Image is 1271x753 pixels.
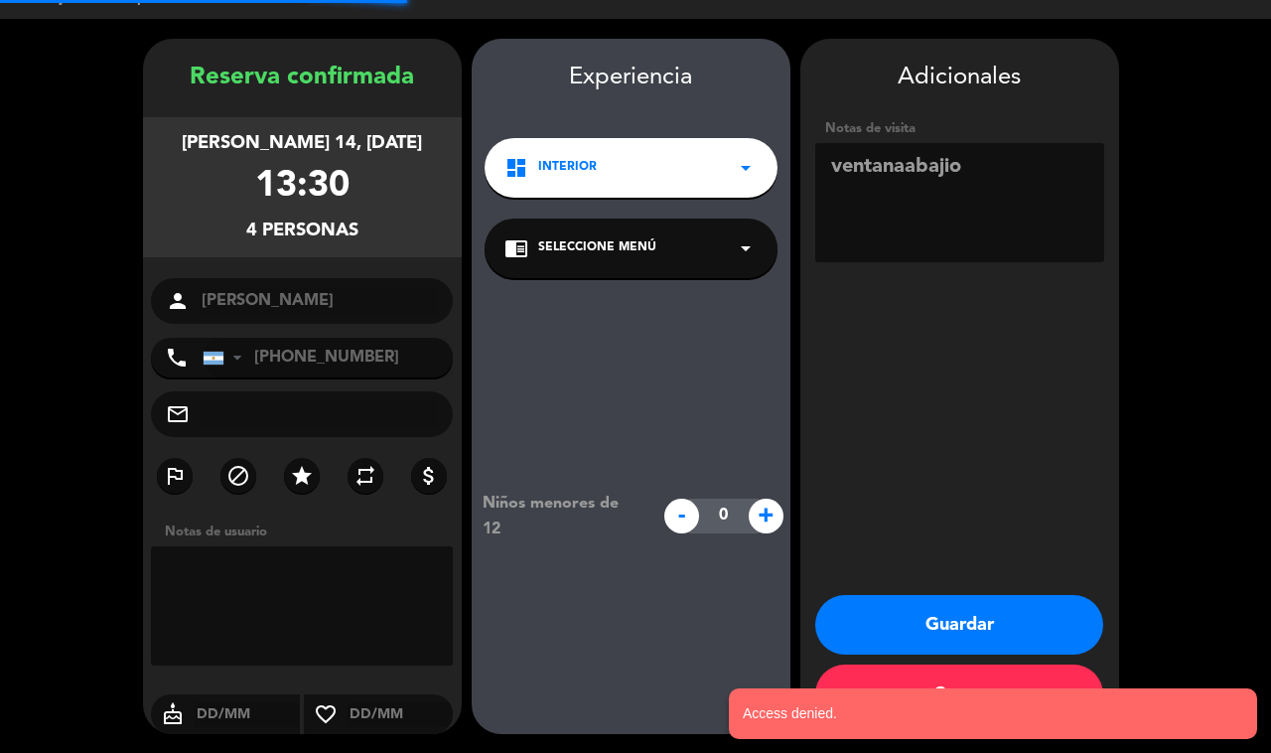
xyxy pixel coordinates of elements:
[165,346,189,370] i: phone
[538,238,656,258] span: Seleccione Menú
[815,59,1104,97] div: Adicionales
[664,499,699,533] span: -
[815,665,1103,724] button: Cerrar
[749,499,783,533] span: +
[195,702,301,727] input: DD/MM
[468,491,653,542] div: Niños menores de 12
[472,59,790,97] div: Experiencia
[166,289,190,313] i: person
[304,702,348,726] i: favorite_border
[815,595,1103,655] button: Guardar
[255,158,350,217] div: 13:30
[504,156,528,180] i: dashboard
[504,236,528,260] i: chrome_reader_mode
[163,464,187,488] i: outlined_flag
[734,236,758,260] i: arrow_drop_down
[204,339,249,376] div: Argentina: +54
[166,402,190,426] i: mail_outline
[734,156,758,180] i: arrow_drop_down
[348,702,454,727] input: DD/MM
[729,688,1257,739] notyf-toast: Access denied.
[182,129,422,158] div: [PERSON_NAME] 14, [DATE]
[290,464,314,488] i: star
[353,464,377,488] i: repeat
[246,217,358,245] div: 4 personas
[226,464,250,488] i: block
[417,464,441,488] i: attach_money
[538,158,597,178] span: INTERIOR
[143,59,462,97] div: Reserva confirmada
[155,522,462,542] div: Notas de usuario
[151,702,195,726] i: cake
[815,118,1104,139] div: Notas de visita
